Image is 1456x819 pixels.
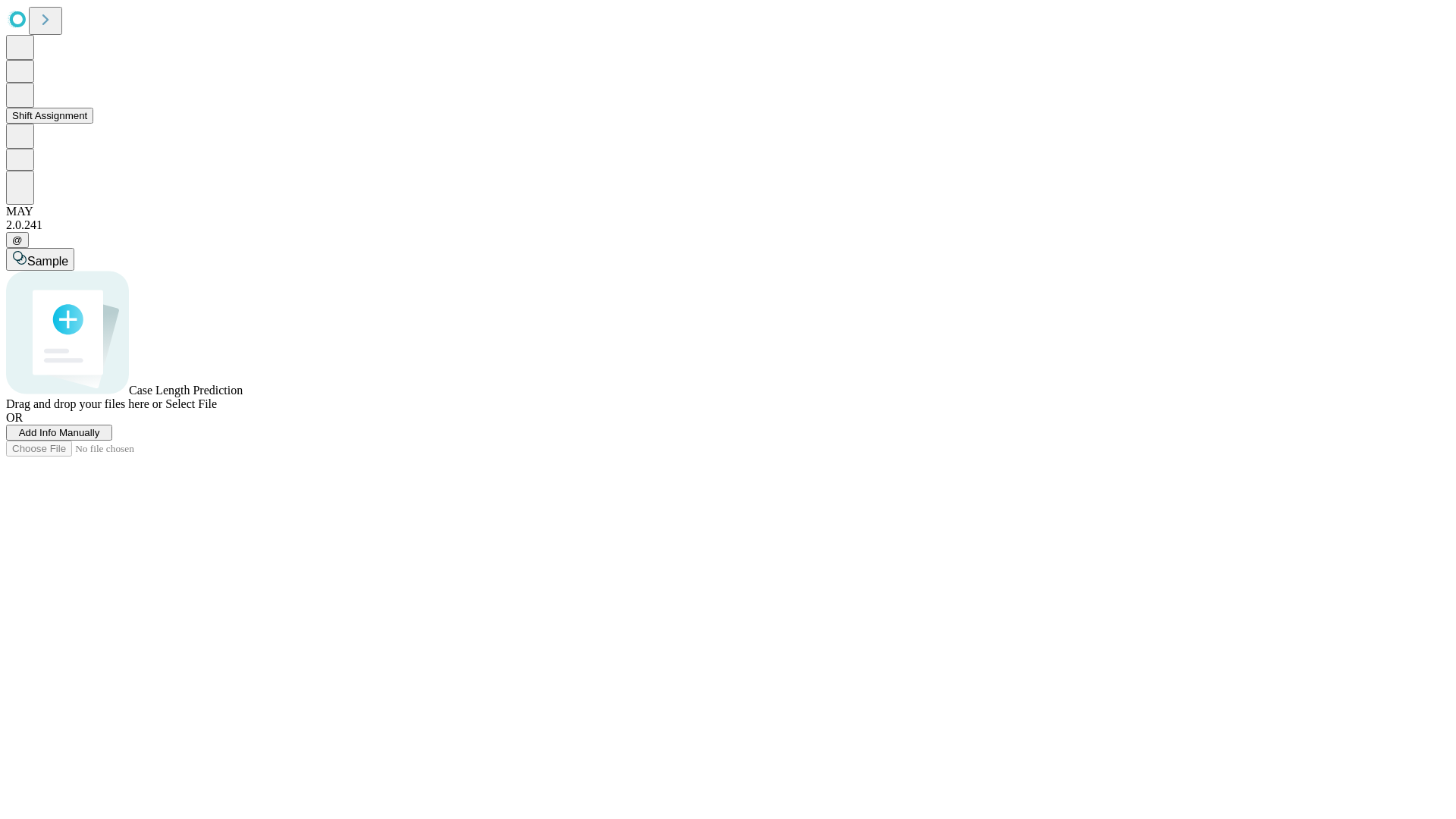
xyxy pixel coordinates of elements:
[12,234,23,246] span: @
[165,397,217,410] span: Select File
[6,425,112,441] button: Add Info Manually
[19,427,100,438] span: Add Info Manually
[6,205,1450,218] div: MAY
[6,108,93,124] button: Shift Assignment
[6,248,74,271] button: Sample
[6,218,1450,232] div: 2.0.241
[6,232,29,248] button: @
[6,411,23,424] span: OR
[129,384,243,397] span: Case Length Prediction
[27,255,68,268] span: Sample
[6,397,162,410] span: Drag and drop your files here or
